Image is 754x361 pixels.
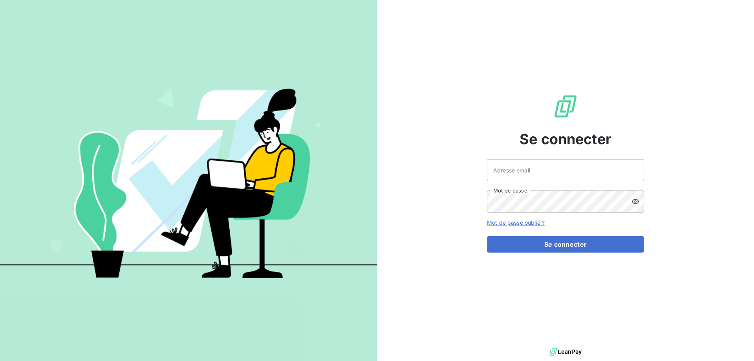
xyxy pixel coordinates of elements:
[520,128,611,150] span: Se connecter
[553,94,578,119] img: Logo LeanPay
[487,219,545,226] a: Mot de passe oublié ?
[487,236,644,253] button: Se connecter
[549,346,582,358] img: logo
[487,159,644,181] input: placeholder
